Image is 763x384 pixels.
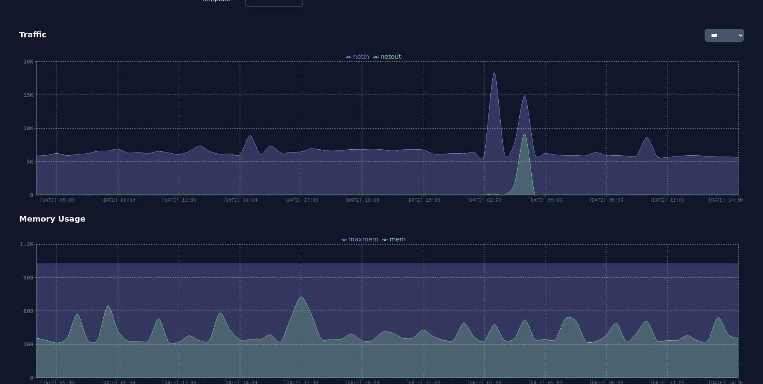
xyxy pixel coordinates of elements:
tspan: 0 [30,192,33,198]
tspan: [DATE] 05:00 [528,197,562,203]
tspan: 900 [23,274,33,281]
div: Memory Usage [13,207,750,231]
tspan: [DATE] 05:00 [40,197,74,203]
tspan: 10K [23,125,34,131]
tspan: [DATE] 02:00 [467,197,502,203]
tspan: [DATE] 17:00 [284,197,318,203]
tspan: [DATE] 11:00 [162,197,196,203]
span: netout [380,53,401,60]
tspan: [DATE] 11:00 [650,197,684,203]
div: Traffic [13,23,53,48]
span: maxmem [349,235,379,243]
tspan: [DATE] 08:00 [101,197,135,203]
span: netin [353,53,369,60]
tspan: 300 [23,341,33,347]
tspan: 15K [23,92,34,98]
tspan: [DATE] 14:00 [223,197,258,203]
tspan: [DATE] 08:00 [589,197,624,203]
tspan: 600 [23,308,33,314]
tspan: 5K [27,158,33,165]
tspan: [DATE] 14:30 [708,197,743,203]
tspan: 0 [30,374,33,381]
tspan: 1.2K [20,241,33,247]
span: mem [389,235,406,243]
tspan: 20K [23,58,34,65]
tspan: [DATE] 23:00 [406,197,440,203]
tspan: [DATE] 20:00 [345,197,380,203]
